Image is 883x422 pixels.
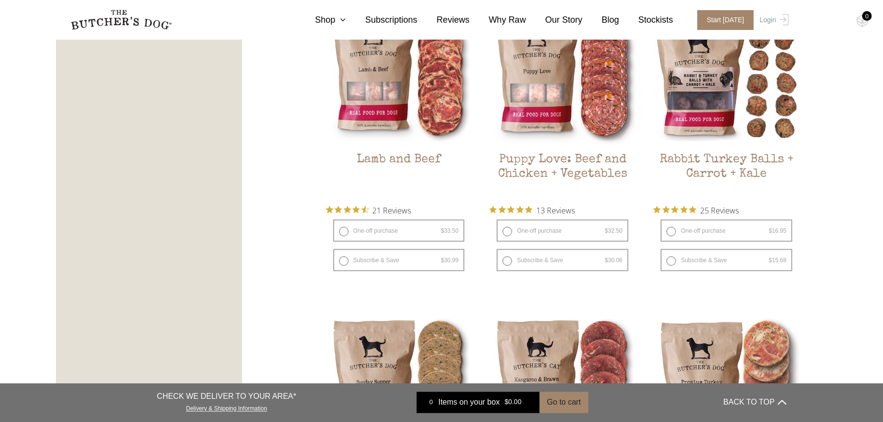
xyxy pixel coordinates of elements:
[661,249,792,271] label: Subscribe & Save
[605,257,608,264] span: $
[157,391,296,402] p: CHECK WE DELIVER TO YOUR AREA*
[346,14,417,27] a: Subscriptions
[769,257,772,264] span: $
[769,227,772,234] span: $
[697,10,754,30] span: Start [DATE]
[769,227,787,234] bdi: 16.95
[605,227,623,234] bdi: 32.50
[688,10,758,30] a: Start [DATE]
[504,398,521,406] bdi: 0.00
[441,257,459,264] bdi: 30.99
[862,11,872,21] div: 0
[723,391,786,414] button: BACK TO TOP
[470,14,526,27] a: Why Raw
[489,203,575,217] button: Rated 5 out of 5 stars from 13 reviews. Jump to reviews.
[417,392,540,413] a: 0 Items on your box $0.00
[605,257,623,264] bdi: 30.06
[526,14,583,27] a: Our Story
[333,249,465,271] label: Subscribe & Save
[186,403,267,412] a: Delivery & Shipping Information
[441,227,459,234] bdi: 33.50
[489,153,636,198] h2: Puppy Love: Beef and Chicken + Vegetables
[373,203,411,217] span: 21 Reviews
[856,14,869,27] img: TBD_Cart-Empty.png
[418,14,470,27] a: Reviews
[653,203,739,217] button: Rated 5 out of 5 stars from 25 reviews. Jump to reviews.
[661,220,792,242] label: One-off purchase
[438,396,500,408] span: Items on your box
[497,249,628,271] label: Subscribe & Save
[326,153,472,198] h2: Lamb and Beef
[769,257,787,264] bdi: 15.68
[605,227,608,234] span: $
[326,203,411,217] button: Rated 4.6 out of 5 stars from 21 reviews. Jump to reviews.
[441,257,444,264] span: $
[333,220,465,242] label: One-off purchase
[700,203,739,217] span: 25 Reviews
[540,392,588,413] button: Go to cart
[424,397,438,407] div: 0
[497,220,628,242] label: One-off purchase
[757,10,788,30] a: Login
[619,14,673,27] a: Stockists
[296,14,346,27] a: Shop
[653,153,800,198] h2: Rabbit Turkey Balls + Carrot + Kale
[583,14,619,27] a: Blog
[441,227,444,234] span: $
[536,203,575,217] span: 13 Reviews
[504,398,508,406] span: $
